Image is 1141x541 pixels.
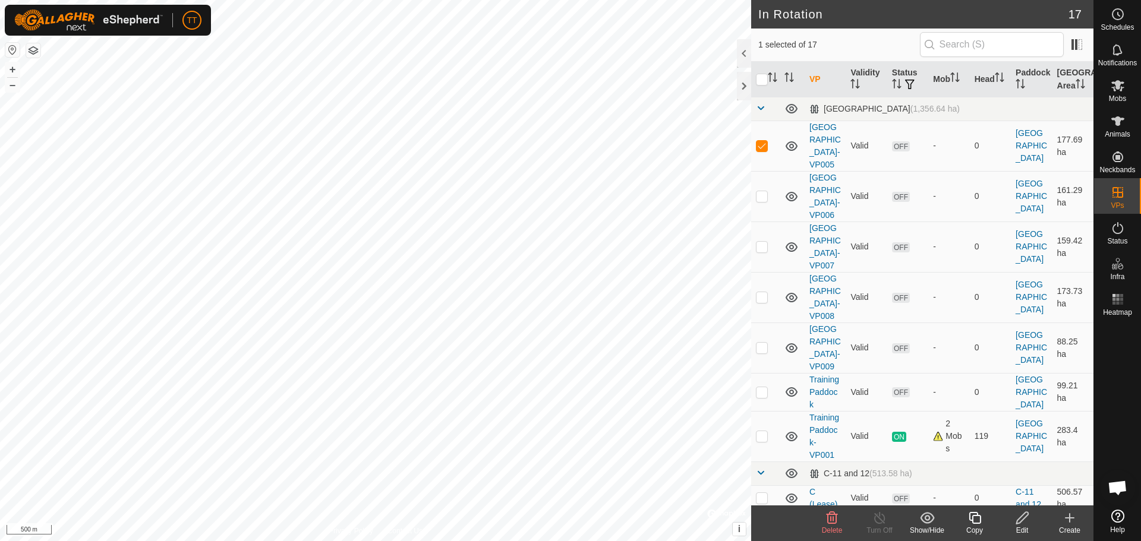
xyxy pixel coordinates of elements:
[910,104,960,113] span: (1,356.64 ha)
[329,526,373,536] a: Privacy Policy
[920,32,1064,57] input: Search (S)
[892,81,902,90] p-sorticon: Activate to sort
[784,74,794,84] p-sorticon: Activate to sort
[846,121,887,171] td: Valid
[822,526,843,534] span: Delete
[5,43,20,57] button: Reset Map
[733,523,746,536] button: i
[970,62,1011,97] th: Head
[933,190,965,203] div: -
[928,62,969,97] th: Mob
[1101,24,1134,31] span: Schedules
[809,469,912,479] div: C-11 and 12
[387,526,423,536] a: Contact Us
[850,81,860,90] p-sorticon: Activate to sort
[892,387,910,397] span: OFF
[933,291,965,303] div: -
[970,171,1011,222] td: 0
[1052,222,1093,272] td: 159.42 ha
[1052,62,1093,97] th: [GEOGRAPHIC_DATA] Area
[1109,95,1126,102] span: Mobs
[809,413,839,460] a: Training Paddock-VP001
[1098,59,1137,67] span: Notifications
[1110,273,1124,280] span: Infra
[892,293,910,303] span: OFF
[1076,81,1085,90] p-sorticon: Activate to sort
[1094,505,1141,538] a: Help
[1052,121,1093,171] td: 177.69 ha
[892,432,906,442] span: ON
[970,121,1011,171] td: 0
[1052,322,1093,373] td: 88.25 ha
[1110,526,1125,533] span: Help
[950,74,960,84] p-sorticon: Activate to sort
[1100,470,1136,505] div: Open chat
[933,386,965,398] div: -
[1016,375,1047,409] a: [GEOGRAPHIC_DATA]
[846,272,887,322] td: Valid
[1052,485,1093,511] td: 506.57 ha
[1099,166,1135,173] span: Neckbands
[14,10,163,31] img: Gallagher Logo
[970,222,1011,272] td: 0
[1016,419,1047,453] a: [GEOGRAPHIC_DATA]
[1046,525,1093,536] div: Create
[892,493,910,504] span: OFF
[809,375,839,409] a: Training Paddock
[768,74,777,84] p-sorticon: Activate to sort
[903,525,951,536] div: Show/Hide
[970,485,1011,511] td: 0
[758,7,1068,21] h2: In Rotation
[995,74,1004,84] p-sorticon: Activate to sort
[5,62,20,77] button: +
[892,343,910,353] span: OFF
[998,525,1046,536] div: Edit
[933,492,965,504] div: -
[809,487,837,509] a: C (Lease)
[970,411,1011,461] td: 119
[970,272,1011,322] td: 0
[846,411,887,461] td: Valid
[970,322,1011,373] td: 0
[1105,131,1130,138] span: Animals
[892,141,910,151] span: OFF
[887,62,928,97] th: Status
[187,14,197,27] span: TT
[1016,179,1047,213] a: [GEOGRAPHIC_DATA]
[809,104,960,114] div: [GEOGRAPHIC_DATA]
[1052,272,1093,322] td: 173.73 ha
[892,192,910,202] span: OFF
[846,485,887,511] td: Valid
[805,62,846,97] th: VP
[809,223,841,270] a: [GEOGRAPHIC_DATA]-VP007
[1016,487,1041,509] a: C-11 and 12
[933,341,965,354] div: -
[809,324,841,371] a: [GEOGRAPHIC_DATA]-VP009
[738,524,740,534] span: i
[1011,62,1052,97] th: Paddock
[5,78,20,92] button: –
[1107,238,1127,245] span: Status
[892,242,910,252] span: OFF
[1103,309,1132,316] span: Heatmap
[933,417,965,455] div: 2 Mobs
[846,222,887,272] td: Valid
[1052,373,1093,411] td: 99.21 ha
[1052,171,1093,222] td: 161.29 ha
[933,241,965,253] div: -
[809,173,841,220] a: [GEOGRAPHIC_DATA]-VP006
[856,525,903,536] div: Turn Off
[846,171,887,222] td: Valid
[951,525,998,536] div: Copy
[933,140,965,152] div: -
[1016,128,1047,163] a: [GEOGRAPHIC_DATA]
[1016,229,1047,264] a: [GEOGRAPHIC_DATA]
[1068,5,1082,23] span: 17
[1111,202,1124,209] span: VPs
[1016,280,1047,314] a: [GEOGRAPHIC_DATA]
[809,274,841,321] a: [GEOGRAPHIC_DATA]-VP008
[1052,411,1093,461] td: 283.4 ha
[846,373,887,411] td: Valid
[26,43,40,58] button: Map Layers
[846,322,887,373] td: Valid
